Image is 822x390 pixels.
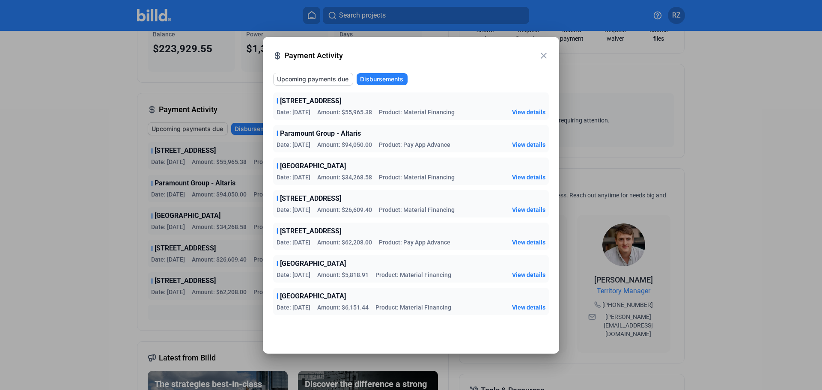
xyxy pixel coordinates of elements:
[280,194,341,204] span: [STREET_ADDRESS]
[280,161,346,171] span: [GEOGRAPHIC_DATA]
[357,73,408,85] button: Disbursements
[317,173,372,182] span: Amount: $34,268.58
[512,140,545,149] button: View details
[280,291,346,301] span: [GEOGRAPHIC_DATA]
[512,271,545,279] button: View details
[512,108,545,116] button: View details
[512,173,545,182] button: View details
[277,140,310,149] span: Date: [DATE]
[317,108,372,116] span: Amount: $55,965.38
[280,128,361,139] span: Paramount Group - Altaris
[317,303,369,312] span: Amount: $6,151.44
[379,173,455,182] span: Product: Material Financing
[375,271,451,279] span: Product: Material Financing
[277,205,310,214] span: Date: [DATE]
[280,226,341,236] span: [STREET_ADDRESS]
[277,238,310,247] span: Date: [DATE]
[539,51,549,61] mat-icon: close
[273,73,353,86] button: Upcoming payments due
[277,75,348,83] span: Upcoming payments due
[375,303,451,312] span: Product: Material Financing
[280,259,346,269] span: [GEOGRAPHIC_DATA]
[379,238,450,247] span: Product: Pay App Advance
[379,108,455,116] span: Product: Material Financing
[379,140,450,149] span: Product: Pay App Advance
[277,173,310,182] span: Date: [DATE]
[317,205,372,214] span: Amount: $26,609.40
[512,205,545,214] button: View details
[512,238,545,247] button: View details
[317,271,369,279] span: Amount: $5,818.91
[280,96,341,106] span: [STREET_ADDRESS]
[317,238,372,247] span: Amount: $62,208.00
[379,205,455,214] span: Product: Material Financing
[277,108,310,116] span: Date: [DATE]
[360,75,403,83] span: Disbursements
[284,50,539,62] span: Payment Activity
[512,303,545,312] button: View details
[277,271,310,279] span: Date: [DATE]
[277,303,310,312] span: Date: [DATE]
[317,140,372,149] span: Amount: $94,050.00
